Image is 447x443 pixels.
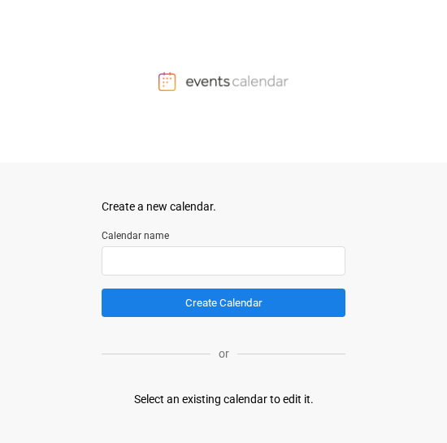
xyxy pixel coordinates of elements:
p: or [210,345,237,363]
button: Create Calendar [102,289,345,317]
div: Select an existing calendar to edit it. [134,391,314,408]
div: Create a new calendar. [102,198,345,215]
img: Events Calendar [158,72,289,91]
label: Calendar name [102,228,345,243]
